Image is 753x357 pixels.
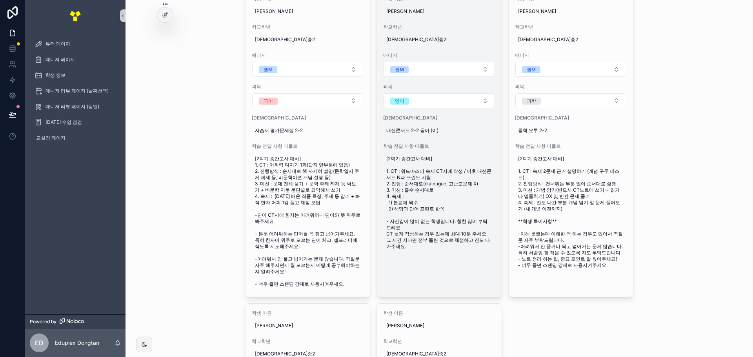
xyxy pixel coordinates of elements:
[383,24,495,30] span: 학교학년
[515,52,627,58] span: 매니저
[252,310,364,316] span: 학생 이름
[386,36,492,43] span: [DEMOGRAPHIC_DATA]중2
[252,24,364,30] span: 학교학년
[515,62,627,77] button: Select Button
[383,83,495,90] span: 과목
[518,127,624,134] span: 중학 오투 2-2
[515,143,627,149] span: 학습 전달 사항 디폴트
[30,131,121,145] a: 교실장 페이지
[45,72,65,78] span: 학생 정보
[30,319,56,325] span: Powered by
[386,156,492,250] span: [2학기 중간고사 대비] 1. CT : 워드마스터 숙제 CT지에 작성 / 이후 내신콘서트 N과 프린트 시험 2. 진행 : 순서대로(dialougue, 고난도문제 X) 3. 미...
[252,83,364,90] span: 과목
[384,93,495,108] button: Select Button
[515,93,627,108] button: Select Button
[264,66,273,73] div: 권M
[255,8,361,14] span: [PERSON_NAME]
[25,31,125,155] div: scrollable content
[384,62,495,77] button: Select Button
[386,127,492,134] span: 내신콘서트 2-2 동아 (이)
[69,9,82,22] img: App logo
[518,8,624,14] span: [PERSON_NAME]
[45,56,75,63] span: 매니저 페이지
[386,323,492,329] span: [PERSON_NAME]
[395,66,404,73] div: 권M
[386,351,492,357] span: [DEMOGRAPHIC_DATA]중2
[55,339,99,347] p: Eduplex Dongtan
[527,98,536,105] div: 과학
[30,115,121,129] a: [DATE] 수업 점검
[383,310,495,316] span: 학생 이름
[515,24,627,30] span: 학교학년
[518,36,624,43] span: [DEMOGRAPHIC_DATA]중2
[30,53,121,67] a: 매니저 페이지
[45,41,70,47] span: 튜터 페이지
[383,52,495,58] span: 매니저
[255,127,361,134] span: 자습서 평가문제집 2-2
[35,338,44,348] span: ED
[30,100,121,114] a: 매니저 리뷰 페이지 (당일)
[515,115,627,121] span: [DEMOGRAPHIC_DATA]
[264,98,273,105] div: 국어
[36,135,65,141] span: 교실장 페이지
[255,351,361,357] span: [DEMOGRAPHIC_DATA]중2
[45,88,109,94] span: 매니저 리뷰 페이지 (날짜선택)
[255,156,361,287] span: [2학기 중간고사 대비] 1. CT : 어휘력 다지기 1과(답지 앞부분에 있음) 2. 진행방식 : 순서대로 책 자세히 설명(문학일시 주제 제제 등, 비문학이면 개념 설명 등)...
[395,98,404,105] div: 영어
[252,338,364,344] span: 학교학년
[515,83,627,90] span: 과목
[30,84,121,98] a: 매니저 리뷰 페이지 (날짜선택)
[252,115,364,121] span: [DEMOGRAPHIC_DATA]
[30,68,121,82] a: 학생 정보
[383,338,495,344] span: 학교학년
[25,314,125,329] a: Powered by
[383,143,495,149] span: 학습 전달 사항 디폴트
[383,115,495,121] span: [DEMOGRAPHIC_DATA]
[30,37,121,51] a: 튜터 페이지
[252,93,364,108] button: Select Button
[252,52,364,58] span: 매니저
[527,66,536,73] div: 권M
[255,323,361,329] span: [PERSON_NAME]
[518,156,624,268] span: [2학기 중간고사 대비] 1. CT : 숙제 2문제 근거 설명하기 (개념 구두 테스트) 2. 진행방식 : 건너뛰는 부분 없이 순서대로 설명 3. 미션 : 개념 암기(반드시 C...
[252,143,364,149] span: 학습 전달 사항 디폴트
[45,119,82,125] span: [DATE] 수업 점검
[386,8,492,14] span: [PERSON_NAME]
[255,36,361,43] span: [DEMOGRAPHIC_DATA]중2
[252,62,364,77] button: Select Button
[45,103,99,110] span: 매니저 리뷰 페이지 (당일)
